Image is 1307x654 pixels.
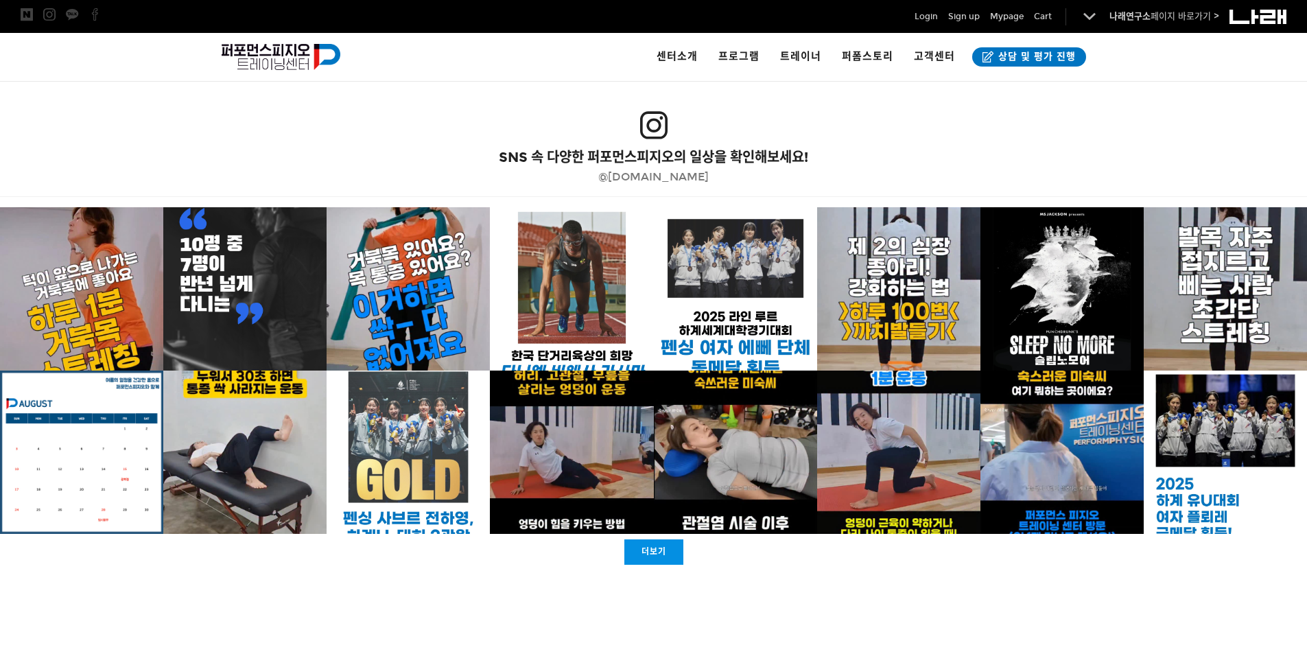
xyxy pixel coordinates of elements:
a: 퍼폼스토리 [832,33,904,81]
a: 프로그램 [708,33,770,81]
a: 트레이너 [770,33,832,81]
a: 센터소개 [646,33,708,81]
span: 상담 및 평가 진행 [994,50,1076,64]
a: Sign up [948,10,980,23]
a: Mypage [990,10,1024,23]
span: 퍼폼스토리 [842,50,893,62]
a: Cart [1034,10,1052,23]
span: 고객센터 [914,50,955,62]
span: 트레이너 [780,50,821,62]
a: 상담 및 평가 진행 [972,47,1086,67]
strong: 나래연구소 [1109,11,1151,22]
a: 나래연구소페이지 바로가기 > [1109,11,1219,22]
span: SNS 속 다양한 퍼포먼스피지오의 일상을 확인해보세요! [499,149,808,165]
a: Login [915,10,938,23]
span: 프로그램 [718,50,760,62]
a: @[DOMAIN_NAME] [598,172,709,183]
a: 고객센터 [904,33,965,81]
span: @[DOMAIN_NAME] [598,170,709,183]
a: 더보기 [624,539,683,565]
span: 센터소개 [657,50,698,62]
